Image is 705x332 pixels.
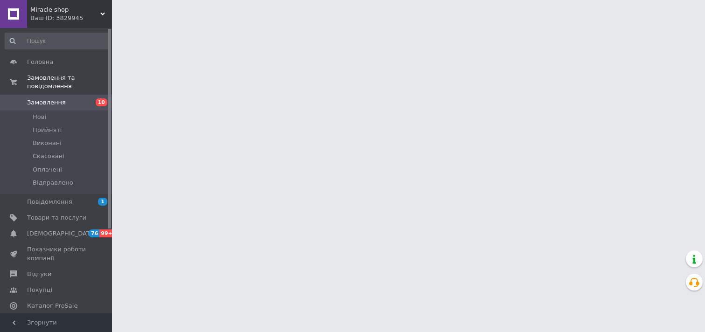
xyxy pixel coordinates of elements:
[27,270,51,278] span: Відгуки
[33,166,62,174] span: Оплачені
[27,74,112,90] span: Замовлення та повідомлення
[89,229,99,237] span: 76
[27,229,96,238] span: [DEMOGRAPHIC_DATA]
[33,139,62,147] span: Виконані
[30,6,100,14] span: Miracle shop
[98,198,107,206] span: 1
[99,229,115,237] span: 99+
[33,113,46,121] span: Нові
[30,14,112,22] div: Ваш ID: 3829945
[5,33,110,49] input: Пошук
[27,302,77,310] span: Каталог ProSale
[27,98,66,107] span: Замовлення
[33,179,73,187] span: Відправлено
[33,126,62,134] span: Прийняті
[27,286,52,294] span: Покупці
[96,98,107,106] span: 10
[33,152,64,160] span: Скасовані
[27,214,86,222] span: Товари та послуги
[27,245,86,262] span: Показники роботи компанії
[27,198,72,206] span: Повідомлення
[27,58,53,66] span: Головна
